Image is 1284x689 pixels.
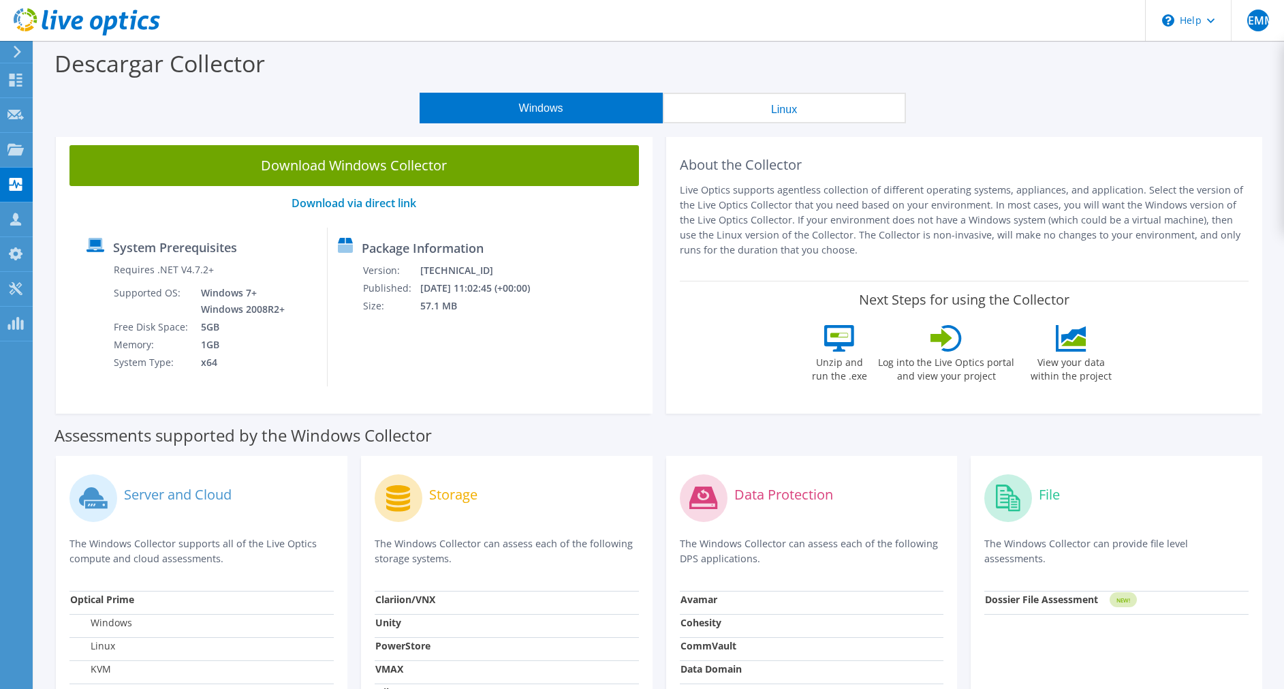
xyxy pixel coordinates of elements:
label: File [1039,488,1060,502]
strong: VMAX [375,662,403,675]
label: Unzip and run the .exe [808,352,871,383]
td: 5GB [191,318,287,336]
td: 1GB [191,336,287,354]
td: Version: [362,262,420,279]
p: The Windows Collector can provide file level assessments. [984,536,1249,566]
label: Requires .NET V4.7.2+ [114,263,214,277]
td: Size: [362,297,420,315]
label: Next Steps for using the Collector [859,292,1069,308]
a: Download Windows Collector [69,145,639,186]
strong: Data Domain [680,662,742,675]
label: Storage [429,488,477,502]
label: Linux [70,639,115,653]
td: [DATE] 11:02:45 (+00:00) [420,279,548,297]
label: KVM [70,662,111,676]
strong: Clariion/VNX [375,593,435,606]
p: The Windows Collector supports all of the Live Optics compute and cloud assessments. [69,536,334,566]
label: Data Protection [734,488,833,502]
p: The Windows Collector can assess each of the following storage systems. [375,536,639,566]
strong: Optical Prime [70,593,134,606]
strong: Dossier File Assessment [985,593,1098,606]
button: Windows [420,93,663,123]
span: PEMM [1247,10,1269,31]
p: Live Optics supports agentless collection of different operating systems, appliances, and applica... [680,183,1249,258]
label: Server and Cloud [124,488,232,502]
td: Windows 7+ Windows 2008R2+ [191,284,287,318]
strong: CommVault [680,639,736,652]
strong: Avamar [680,593,717,606]
td: Memory: [113,336,191,354]
td: Free Disk Space: [113,318,191,336]
p: The Windows Collector can assess each of the following DPS applications. [680,536,944,566]
label: Windows [70,616,132,630]
label: Descargar Collector [54,48,265,79]
td: x64 [191,354,287,371]
a: Download via direct link [292,196,416,211]
strong: PowerStore [375,639,430,652]
label: Package Information [362,241,484,255]
td: System Type: [113,354,191,371]
strong: Unity [375,616,401,629]
label: System Prerequisites [113,241,237,254]
label: Assessments supported by the Windows Collector [54,429,432,442]
td: [TECHNICAL_ID] [420,262,548,279]
td: Published: [362,279,420,297]
label: Log into the Live Optics portal and view your project [877,352,1015,383]
button: Linux [663,93,906,123]
h2: About the Collector [680,157,1249,173]
td: 57.1 MB [420,297,548,315]
td: Supported OS: [113,284,191,318]
svg: \n [1162,14,1174,27]
tspan: NEW! [1116,596,1130,604]
label: View your data within the project [1022,352,1120,383]
strong: Cohesity [680,616,721,629]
